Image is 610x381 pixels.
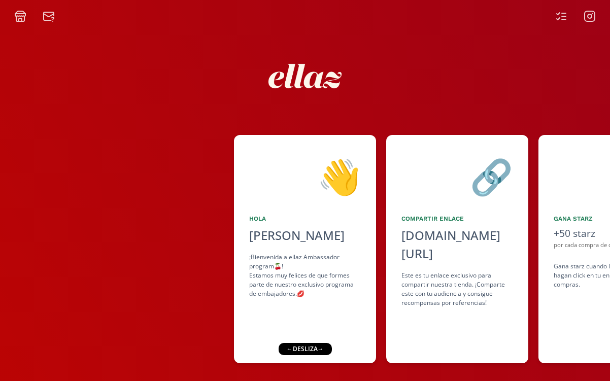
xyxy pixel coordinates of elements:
div: Hola [249,214,361,223]
div: ¡Bienvenida a ellaz Ambassador program🍒! Estamos muy felices de que formes parte de nuestro exclu... [249,253,361,298]
div: ← desliza → [278,343,331,355]
div: Este es tu enlace exclusivo para compartir nuestra tienda. ¡Comparte este con tu audiencia y cons... [401,271,513,307]
div: Compartir Enlace [401,214,513,223]
div: 👋 [249,150,361,202]
div: [PERSON_NAME] [249,226,361,245]
div: [DOMAIN_NAME][URL] [401,226,513,263]
div: 🔗 [401,150,513,202]
img: nKmKAABZpYV7 [259,30,351,122]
